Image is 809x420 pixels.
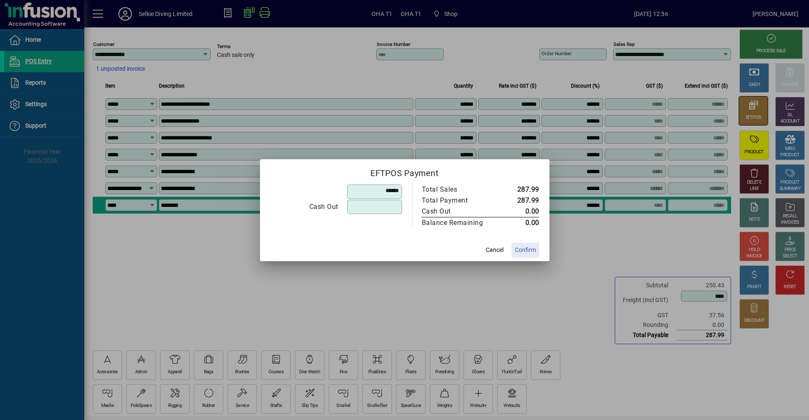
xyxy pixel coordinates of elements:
button: Confirm [512,243,539,258]
div: Cash Out [422,206,493,217]
h2: EFTPOS Payment [260,159,549,184]
span: Cancel [486,246,504,254]
span: Confirm [515,246,536,254]
div: Cash Out [271,202,338,212]
button: Cancel [481,243,508,258]
td: 287.99 [501,195,539,206]
td: Total Payment [421,195,501,206]
div: Balance Remaining [422,218,493,228]
td: 287.99 [501,184,539,195]
td: Total Sales [421,184,501,195]
td: 0.00 [501,217,539,228]
td: 0.00 [501,206,539,217]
